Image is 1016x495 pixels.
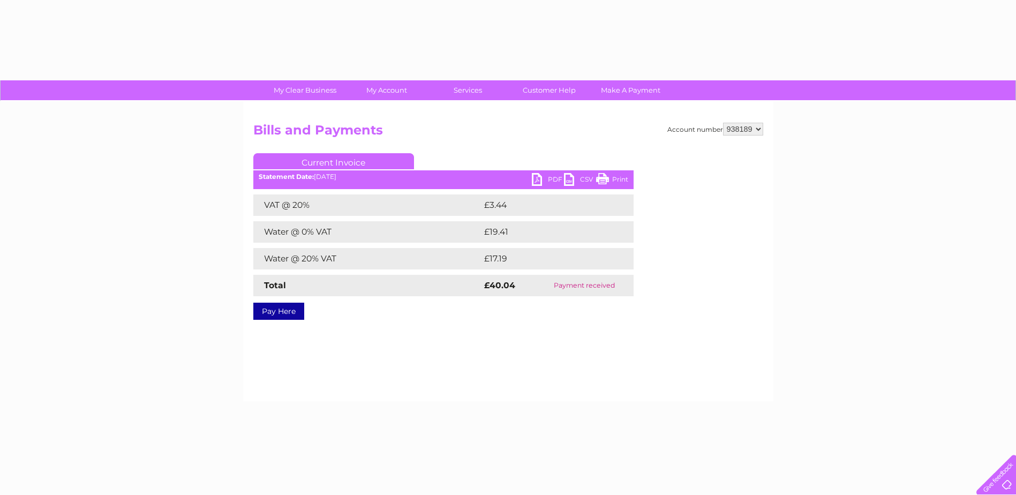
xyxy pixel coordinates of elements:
[481,248,609,269] td: £17.19
[253,248,481,269] td: Water @ 20% VAT
[253,173,634,181] div: [DATE]
[253,153,414,169] a: Current Invoice
[532,173,564,189] a: PDF
[253,221,481,243] td: Water @ 0% VAT
[259,172,314,181] b: Statement Date:
[564,173,596,189] a: CSV
[253,194,481,216] td: VAT @ 20%
[481,194,609,216] td: £3.44
[424,80,512,100] a: Services
[264,280,286,290] strong: Total
[667,123,763,136] div: Account number
[253,303,304,320] a: Pay Here
[261,80,349,100] a: My Clear Business
[481,221,610,243] td: £19.41
[535,275,633,296] td: Payment received
[253,123,763,143] h2: Bills and Payments
[342,80,431,100] a: My Account
[596,173,628,189] a: Print
[505,80,593,100] a: Customer Help
[484,280,515,290] strong: £40.04
[586,80,675,100] a: Make A Payment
